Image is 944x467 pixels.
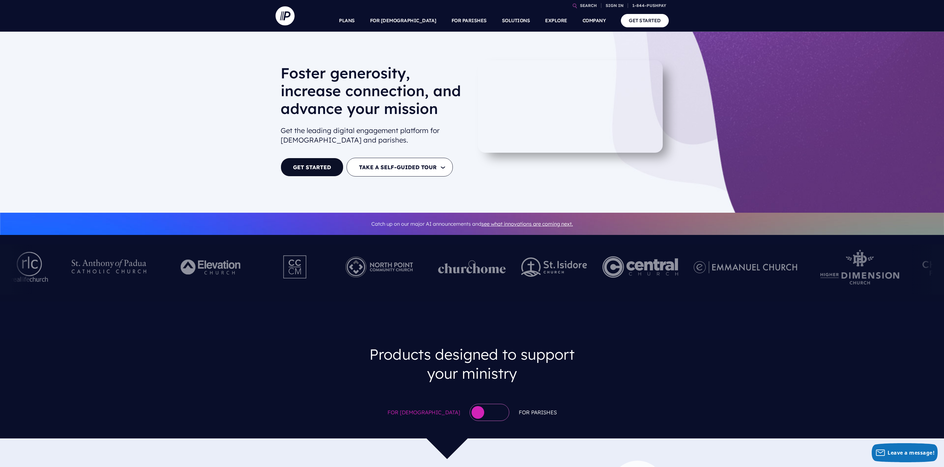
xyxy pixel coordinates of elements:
[281,123,467,148] h2: Get the leading digital engagement platform for [DEMOGRAPHIC_DATA] and parishes.
[387,408,460,417] span: For [DEMOGRAPHIC_DATA]
[281,217,664,231] p: Catch up on our major AI announcements and
[347,158,453,177] button: TAKE A SELF-GUIDED TOUR
[693,261,797,273] img: pp_logos_3
[370,10,436,32] a: FOR [DEMOGRAPHIC_DATA]
[65,250,153,284] img: Pushpay_Logo__StAnthony
[888,449,934,456] span: Leave a message!
[521,257,587,277] img: pp_logos_2
[583,10,606,32] a: COMPANY
[339,10,355,32] a: PLANS
[502,10,530,32] a: SOLUTIONS
[481,221,573,227] a: see what innovations are coming next.
[812,250,907,284] img: HD-logo-white-2
[270,250,320,284] img: Pushpay_Logo__CCM
[545,10,567,32] a: EXPLORE
[168,250,255,284] img: Pushpay_Logo__Elevation
[452,10,487,32] a: FOR PARISHES
[353,340,591,388] h3: Products designed to support your ministry
[519,408,557,417] span: For Parishes
[602,250,678,284] img: Central Church Henderson NV
[281,64,467,123] h1: Foster generosity, increase connection, and advance your mission
[336,250,423,284] img: Pushpay_Logo__NorthPoint
[281,158,343,177] a: GET STARTED
[872,443,938,462] button: Leave a message!
[621,14,669,27] a: GET STARTED
[438,260,506,274] img: pp_logos_1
